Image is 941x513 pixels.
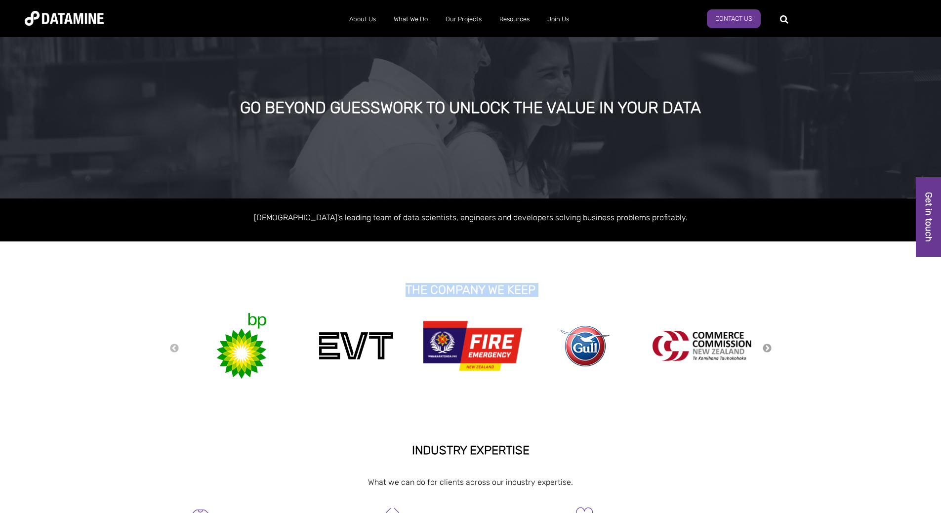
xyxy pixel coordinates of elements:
[319,332,393,359] img: evt-1
[561,326,610,366] img: gull
[189,211,752,224] p: [DEMOGRAPHIC_DATA]'s leading team of data scientists, engineers and developers solving business p...
[169,343,179,354] button: Previous
[491,6,538,32] a: Resources
[916,177,941,257] a: Get in touch
[406,283,535,297] strong: THE COMPANY WE KEEP
[214,313,269,379] img: bp-1
[107,99,834,117] div: GO BEYOND GUESSWORK TO UNLOCK THE VALUE IN YOUR DATA
[762,343,772,354] button: Next
[538,6,578,32] a: Join Us
[385,6,437,32] a: What We Do
[412,443,530,457] strong: INDUSTRY EXPERTISE
[653,331,751,361] img: commercecommission
[707,9,761,28] a: Contact Us
[437,6,491,32] a: Our Projects
[25,11,104,26] img: Datamine
[423,316,522,376] img: Fire Emergency New Zealand
[340,6,385,32] a: About Us
[368,477,573,487] span: What we can do for clients across our industry expertise.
